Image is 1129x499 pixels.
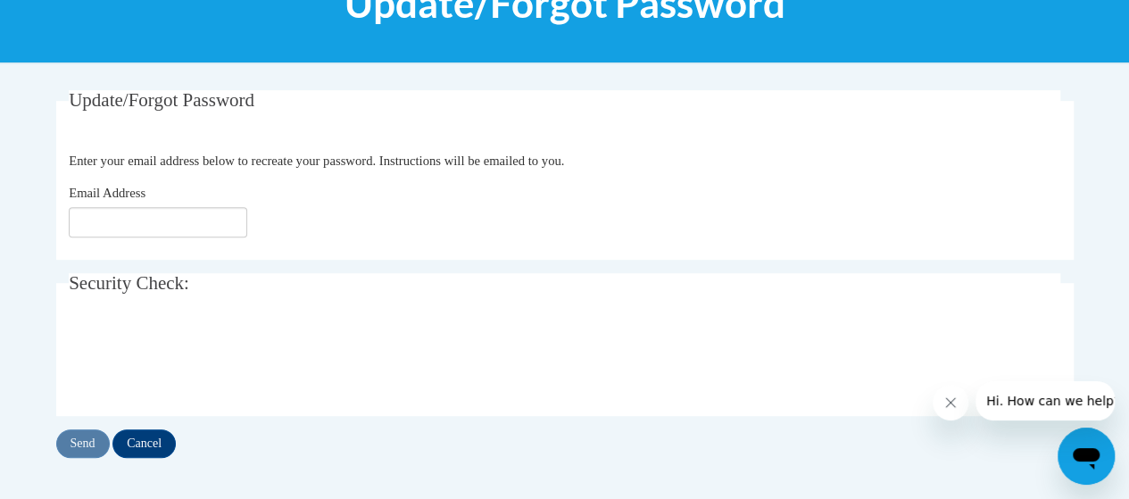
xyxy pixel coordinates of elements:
span: Security Check: [69,272,189,294]
iframe: reCAPTCHA [69,324,340,394]
input: Email [69,207,247,237]
span: Enter your email address below to recreate your password. Instructions will be emailed to you. [69,154,564,168]
span: Email Address [69,186,145,200]
iframe: Button to launch messaging window [1058,428,1115,485]
span: Update/Forgot Password [69,89,254,111]
iframe: Message from company [975,381,1115,420]
input: Cancel [112,429,176,458]
span: Hi. How can we help? [11,12,145,27]
iframe: Close message [933,385,968,420]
